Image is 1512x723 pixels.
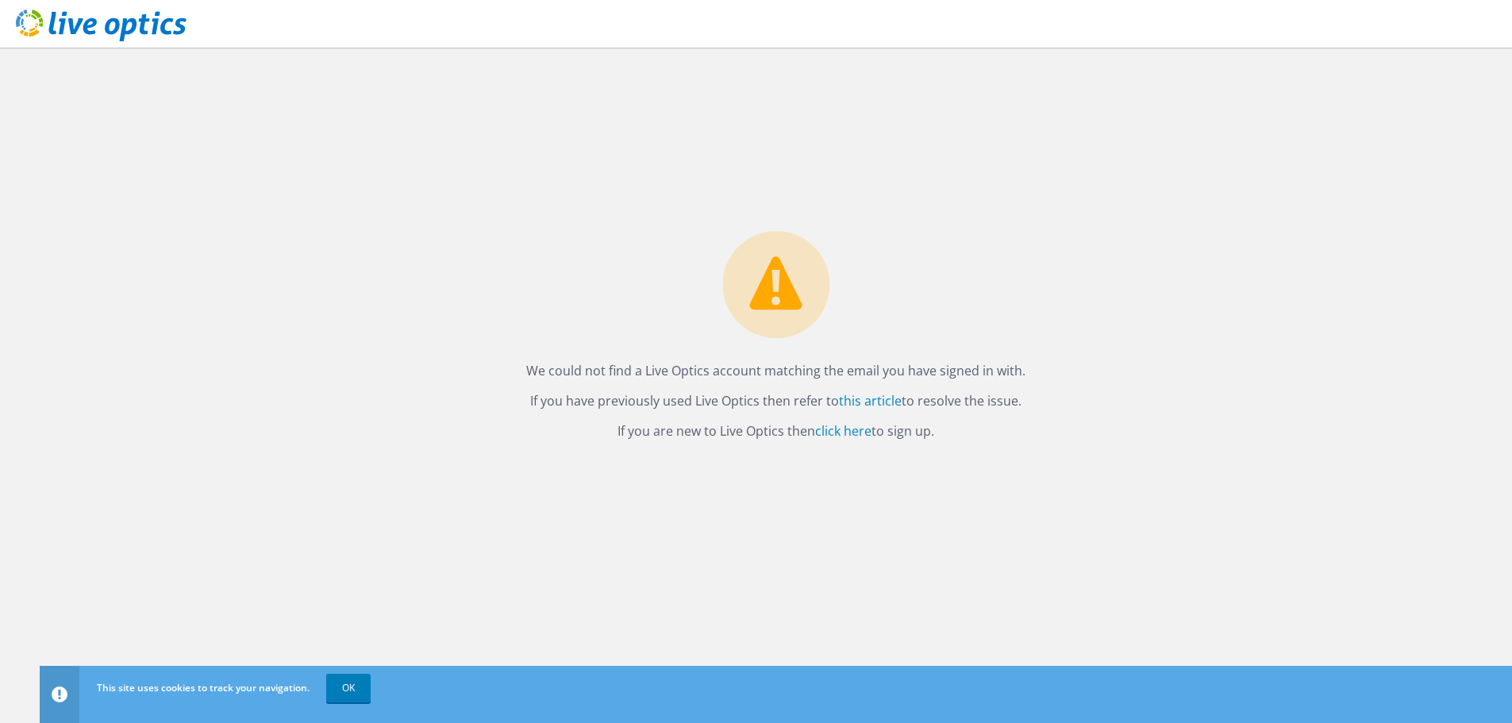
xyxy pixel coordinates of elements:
[815,422,871,440] a: click here
[526,390,1025,412] p: If you have previously used Live Optics then refer to to resolve the issue.
[839,392,902,410] a: this article
[97,681,310,694] span: This site uses cookies to track your navigation.
[526,360,1025,382] p: We could not find a Live Optics account matching the email you have signed in with.
[326,674,371,702] a: OK
[526,420,1025,442] p: If you are new to Live Optics then to sign up.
